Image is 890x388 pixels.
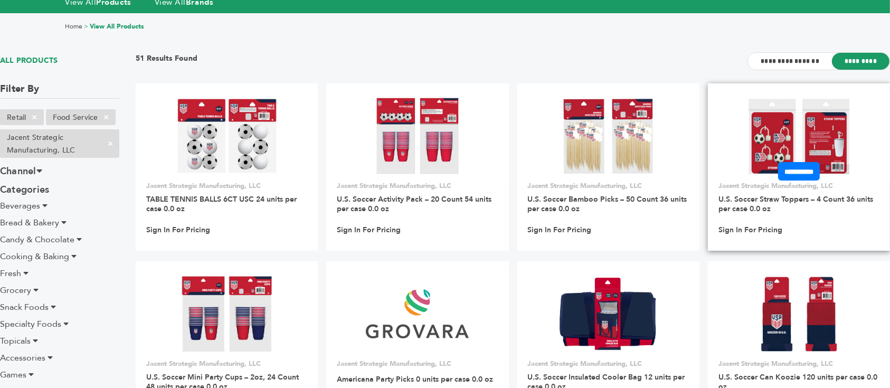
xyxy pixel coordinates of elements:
p: Jacent Strategic Manufacturing, LLC [528,359,689,368]
img: U.S. Soccer Mini Party Cups – 2oz, 24 Count 48 units per case 0.0 oz [181,276,272,352]
img: TABLE TENNIS BALLS 6CT USC 24 units per case 0.0 oz [176,98,277,174]
a: Sign In For Pricing [337,225,401,235]
a: Americana Party Picks 0 units per case 0.0 oz [337,374,493,384]
a: Sign In For Pricing [528,225,592,235]
p: Jacent Strategic Manufacturing, LLC [146,359,307,368]
a: Home [65,22,82,31]
a: U.S. Soccer Straw Toppers – 4 Count 36 units per case 0.0 oz [718,194,873,214]
p: Jacent Strategic Manufacturing, LLC [146,181,307,191]
img: Americana Party Picks 0 units per case 0.0 oz [366,289,469,338]
span: × [26,111,43,124]
a: Sign In For Pricing [146,225,210,235]
a: Sign In For Pricing [718,225,782,235]
p: Jacent Strategic Manufacturing, LLC [337,359,498,368]
p: Jacent Strategic Manufacturing, LLC [337,181,498,191]
span: × [98,111,115,124]
a: TABLE TENNIS BALLS 6CT USC 24 units per case 0.0 oz [146,194,297,214]
img: U.S. Soccer Can Koozie 120 units per case 0.0 oz [761,276,837,352]
img: U.S. Soccer Straw Toppers – 4 Count 36 units per case 0.0 oz [747,98,850,174]
img: U.S. Soccer Activity Pack – 20 Count 54 units per case 0.0 oz [376,98,459,174]
span: × [102,137,119,150]
a: U.S. Soccer Bamboo Picks – 50 Count 36 units per case 0.0 oz [528,194,687,214]
a: View All Products [90,22,144,31]
p: Jacent Strategic Manufacturing, LLC [718,181,879,191]
a: U.S. Soccer Activity Pack – 20 Count 54 units per case 0.0 oz [337,194,491,214]
p: Jacent Strategic Manufacturing, LLC [528,181,689,191]
img: U.S. Soccer Insulated Cooler Bag 12 units per case 0.0 oz [558,276,658,352]
li: Food Service [46,109,116,125]
span: > [84,22,88,31]
img: U.S. Soccer Bamboo Picks – 50 Count 36 units per case 0.0 oz [563,98,654,174]
p: Jacent Strategic Manufacturing, LLC [718,359,879,368]
h3: 51 Results Found [136,53,197,70]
